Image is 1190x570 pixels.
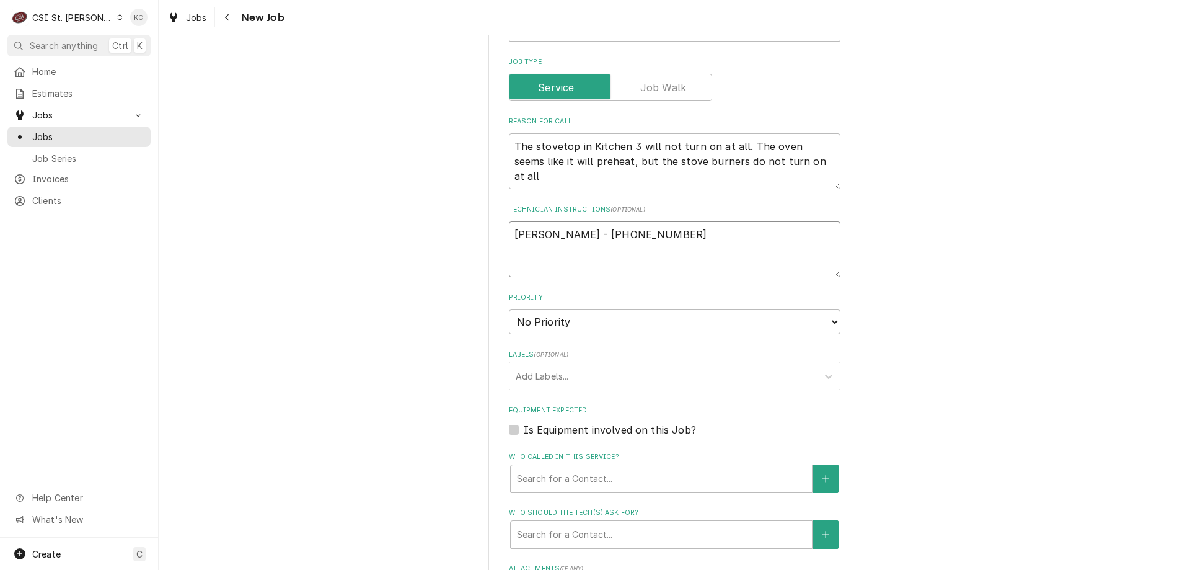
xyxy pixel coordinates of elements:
button: Create New Contact [813,465,839,493]
span: New Job [237,9,284,26]
label: Labels [509,350,840,360]
span: ( optional ) [610,206,645,213]
div: CSI St. Louis's Avatar [11,9,29,26]
a: Go to Jobs [7,105,151,125]
label: Technician Instructions [509,205,840,215]
span: Clients [32,194,144,207]
span: ( optional ) [534,351,568,358]
a: Jobs [162,7,212,28]
span: Ctrl [112,39,128,52]
textarea: The stovetop in Kitchen 3 will not turn on at all. The oven seems like it will preheat, but the s... [509,133,840,189]
a: Job Series [7,148,151,169]
span: C [136,548,143,561]
div: Labels [509,350,840,390]
a: Go to What's New [7,509,151,530]
a: Invoices [7,169,151,189]
a: Estimates [7,83,151,104]
button: Navigate back [218,7,237,27]
div: C [11,9,29,26]
div: Reason For Call [509,117,840,189]
span: Invoices [32,172,144,185]
span: Jobs [32,130,144,143]
span: What's New [32,513,143,526]
label: Equipment Expected [509,406,840,416]
label: Reason For Call [509,117,840,127]
a: Home [7,61,151,82]
div: Technician Instructions [509,205,840,277]
a: Jobs [7,127,151,147]
div: KC [130,9,148,26]
div: Kelly Christen's Avatar [130,9,148,26]
span: Search anything [30,39,98,52]
div: Equipment Expected [509,406,840,437]
label: Is Equipment involved on this Job? [524,422,696,437]
div: CSI St. [PERSON_NAME] [32,11,113,24]
div: Who called in this service? [509,452,840,492]
svg: Create New Contact [822,474,829,483]
span: Job Series [32,152,144,165]
a: Go to Help Center [7,488,151,508]
button: Create New Contact [813,520,839,549]
div: Priority [509,293,840,334]
label: Who should the tech(s) ask for? [509,508,840,518]
span: Jobs [186,11,207,24]
label: Who called in this service? [509,452,840,462]
div: Job Type [509,57,840,101]
svg: Create New Contact [822,530,829,539]
button: Search anythingCtrlK [7,35,151,56]
a: Clients [7,190,151,211]
div: Who should the tech(s) ask for? [509,508,840,548]
span: Help Center [32,491,143,504]
span: K [137,39,143,52]
span: Create [32,549,61,559]
span: Jobs [32,109,126,122]
span: Estimates [32,87,144,100]
label: Priority [509,293,840,303]
span: Home [32,65,144,78]
label: Job Type [509,57,840,67]
textarea: [PERSON_NAME] - [PHONE_NUMBER] [509,221,840,277]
